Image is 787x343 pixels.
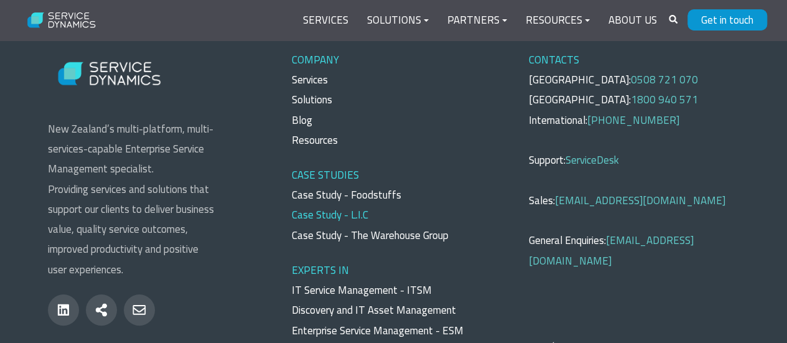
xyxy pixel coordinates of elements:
[599,6,666,35] a: About Us
[292,282,432,298] a: IT Service Management - ITSM
[292,207,368,223] a: Case Study - L.I.C
[687,9,767,31] a: Get in touch
[631,92,698,108] a: 1800 940 571
[566,152,619,168] a: ServiceDesk
[292,112,312,128] a: Blog
[48,50,172,98] img: Service Dynamics Logo - White
[292,72,328,88] a: Services
[358,6,438,35] a: Solutions
[294,6,358,35] a: Services
[48,294,79,326] a: linkedin
[292,322,463,339] a: Enterprise Service Management - ESM
[516,6,599,35] a: Resources
[529,52,579,68] span: CONTACTS
[555,192,725,209] a: [EMAIL_ADDRESS][DOMAIN_NAME]
[292,92,332,108] a: Solutions
[631,72,698,88] a: 0508 721 070
[292,262,349,278] span: EXPERTS IN
[292,227,449,243] a: Case Study - The Warehouse Group
[294,6,666,35] div: Navigation Menu
[124,294,155,326] a: envelope
[292,52,339,68] span: COMPANY
[529,232,694,268] a: [EMAIL_ADDRESS][DOMAIN_NAME]
[21,4,103,37] img: Service Dynamics Logo - White
[292,187,401,203] a: Case Study - Foodstuffs
[292,167,449,243] span: CASE STUDIES
[587,112,679,128] a: [PHONE_NUMBER]
[86,294,117,326] a: share-alt
[438,6,516,35] a: Partners
[529,50,740,271] p: [GEOGRAPHIC_DATA]: [GEOGRAPHIC_DATA]: International: Support: Sales: General Enquiries:
[292,132,338,148] a: Resources
[292,302,456,318] a: Discovery and IT Asset Management
[48,119,216,280] p: New Zealand’s multi-platform, multi-services-capable Enterprise Service Management specialist. Pr...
